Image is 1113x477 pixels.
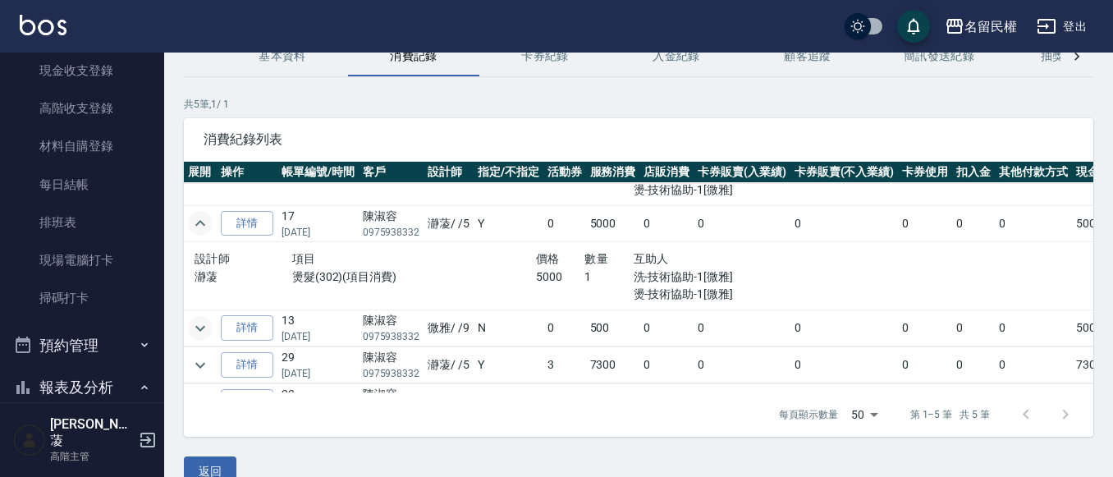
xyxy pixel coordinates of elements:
td: 0 [898,310,952,346]
td: 0 [543,205,586,241]
td: 0 [995,347,1072,383]
span: 項目 [292,252,316,265]
th: 操作 [217,162,277,183]
button: 入金紀錄 [611,37,742,76]
th: 店販消費 [639,162,694,183]
td: 瀞蓤 / /5 [424,205,474,241]
td: 0 [639,310,694,346]
td: 0 [898,205,952,241]
td: 陳淑容 [359,384,424,420]
a: 詳情 [221,389,273,415]
td: 陳淑容 [359,205,424,241]
td: 0 [790,205,899,241]
td: N [474,310,543,346]
td: Y [474,384,543,420]
th: 活動券 [543,162,586,183]
td: 0 [995,310,1072,346]
p: 瀞蓤 [195,268,292,286]
th: 卡券使用 [898,162,952,183]
td: 500 [586,310,640,346]
td: 0 [543,384,586,420]
button: expand row [188,353,213,378]
td: 瀞蓤 / /5 [424,384,474,420]
th: 卡券販賣(入業績) [694,162,790,183]
td: 0 [952,384,995,420]
a: 掃碼打卡 [7,279,158,317]
td: 17 [277,205,359,241]
p: 高階主管 [50,449,134,464]
td: 0 [898,347,952,383]
td: 5000 [586,384,640,420]
button: save [897,10,930,43]
p: 燙-技術協助-1[微雅] [634,181,780,199]
td: 0 [639,205,694,241]
td: 0 [790,347,899,383]
button: 消費記錄 [348,37,479,76]
td: 瀞蓤 / /5 [424,347,474,383]
p: 0975938332 [363,329,420,344]
button: 預約管理 [7,324,158,367]
a: 每日結帳 [7,166,158,204]
a: 高階收支登錄 [7,89,158,127]
a: 詳情 [221,211,273,236]
button: expand row [188,390,213,415]
button: 顧客追蹤 [742,37,873,76]
span: 數量 [584,252,608,265]
p: 1 [584,268,633,286]
th: 展開 [184,162,217,183]
p: 0975938332 [363,225,420,240]
a: 排班表 [7,204,158,241]
td: 0 [995,384,1072,420]
img: Logo [20,15,66,35]
td: 陳淑容 [359,310,424,346]
td: Y [474,205,543,241]
td: 0 [639,347,694,383]
a: 材料自購登錄 [7,127,158,165]
th: 卡券販賣(不入業績) [790,162,899,183]
p: 第 1–5 筆 共 5 筆 [910,407,990,422]
p: 燙髮(302)(項目消費) [292,268,536,286]
p: 燙-技術協助-1[微雅] [634,286,780,303]
th: 設計師 [424,162,474,183]
p: 洗-技術協助-1[微雅] [634,268,780,286]
span: 互助人 [634,252,669,265]
th: 其他付款方式 [995,162,1072,183]
th: 指定/不指定 [474,162,543,183]
td: 0 [543,310,586,346]
p: [DATE] [282,225,355,240]
td: 0 [790,310,899,346]
td: 0 [694,310,790,346]
th: 客戶 [359,162,424,183]
button: 報表及分析 [7,366,158,409]
td: 5000 [586,205,640,241]
span: 消費紀錄列表 [204,131,1074,148]
td: 0 [952,310,995,346]
th: 帳單編號/時間 [277,162,359,183]
button: 簡訊發送紀錄 [873,37,1005,76]
button: 名留民權 [938,10,1024,44]
a: 現金收支登錄 [7,52,158,89]
button: expand row [188,316,213,341]
button: 登出 [1030,11,1093,42]
td: 13 [277,310,359,346]
p: 共 5 筆, 1 / 1 [184,97,1093,112]
td: 0 [694,205,790,241]
a: 現場電腦打卡 [7,241,158,279]
td: 29 [277,347,359,383]
p: 每頁顯示數量 [779,407,838,422]
button: 卡券紀錄 [479,37,611,76]
td: 3 [543,347,586,383]
span: 設計師 [195,252,230,265]
td: 0 [898,384,952,420]
p: 5000 [536,268,584,286]
td: 23 [277,384,359,420]
td: 0 [694,347,790,383]
td: 陳淑容 [359,347,424,383]
div: 50 [845,392,884,437]
p: [DATE] [282,366,355,381]
td: 0 [952,347,995,383]
p: [DATE] [282,329,355,344]
button: 基本資料 [217,37,348,76]
td: 0 [995,205,1072,241]
td: Y [474,347,543,383]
